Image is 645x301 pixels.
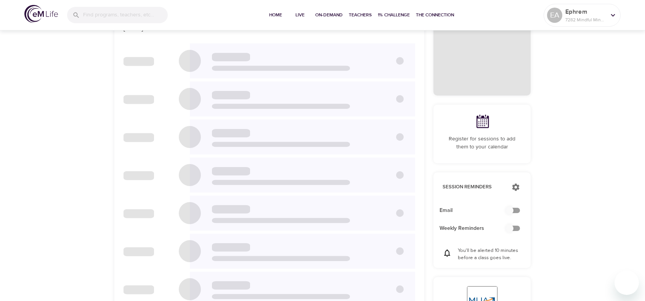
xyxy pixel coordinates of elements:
img: logo [24,5,58,23]
span: On-Demand [315,11,343,19]
p: Session Reminders [443,183,504,191]
input: Find programs, teachers, etc... [83,7,168,23]
p: Ephrem [565,7,606,16]
span: Live [291,11,309,19]
span: Email [440,207,512,215]
span: 1% Challenge [378,11,410,19]
span: Home [266,11,285,19]
div: EA [547,8,562,23]
span: Weekly Reminders [440,225,512,233]
p: 7282 Mindful Minutes [565,16,606,23]
p: Register for sessions to add them to your calendar [443,135,521,151]
span: Teachers [349,11,372,19]
p: You'll be alerted 10 minutes before a class goes live. [458,247,521,262]
span: The Connection [416,11,454,19]
iframe: Button to launch messaging window [615,271,639,295]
